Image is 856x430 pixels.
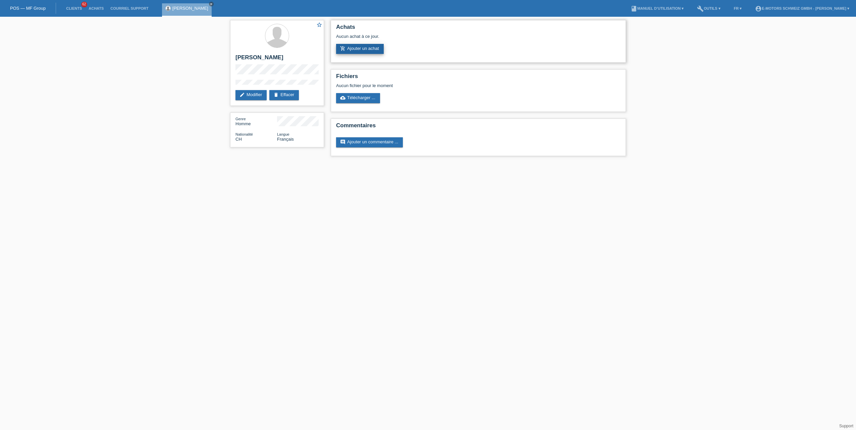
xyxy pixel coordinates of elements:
[235,137,242,142] span: Suisse
[10,6,46,11] a: POS — MF Group
[235,117,246,121] span: Genre
[697,5,704,12] i: build
[235,54,319,64] h2: [PERSON_NAME]
[235,116,277,126] div: Homme
[340,95,345,100] i: cloud_upload
[752,6,853,10] a: account_circleE-Motors Schweiz GmbH - [PERSON_NAME] ▾
[336,34,621,44] div: Aucun achat à ce jour.
[63,6,85,10] a: Clients
[210,2,213,6] i: close
[336,83,541,88] div: Aucun fichier pour le moment
[269,90,299,100] a: deleteEffacer
[85,6,107,10] a: Achats
[340,139,345,145] i: comment
[107,6,152,10] a: Courriel Support
[81,2,87,7] span: 62
[336,93,380,103] a: cloud_uploadTélécharger ...
[731,6,745,10] a: FR ▾
[755,5,762,12] i: account_circle
[273,92,279,97] i: delete
[277,137,294,142] span: Français
[316,22,322,29] a: star_border
[839,424,853,428] a: Support
[235,90,267,100] a: editModifier
[631,5,637,12] i: book
[336,44,384,54] a: add_shopping_cartAjouter un achat
[209,2,214,6] a: close
[336,24,621,34] h2: Achats
[277,132,289,136] span: Langue
[239,92,245,97] i: edit
[340,46,345,51] i: add_shopping_cart
[694,6,724,10] a: buildOutils ▾
[336,137,403,147] a: commentAjouter un commentaire ...
[336,73,621,83] h2: Fichiers
[316,22,322,28] i: star_border
[336,122,621,132] h2: Commentaires
[235,132,253,136] span: Nationalité
[627,6,687,10] a: bookManuel d’utilisation ▾
[172,6,208,11] a: [PERSON_NAME]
